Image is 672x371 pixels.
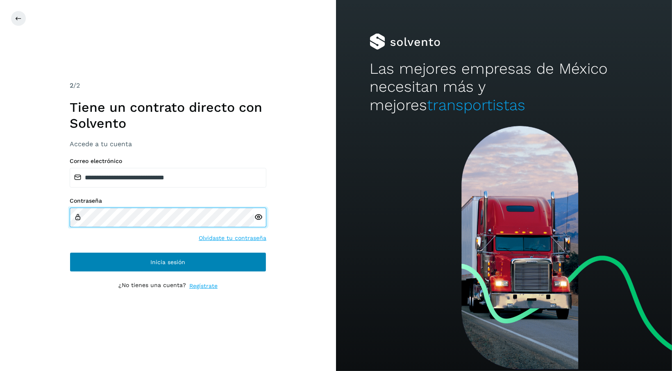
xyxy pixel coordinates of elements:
span: Inicia sesión [151,259,186,265]
span: transportistas [427,96,525,114]
label: Correo electrónico [70,158,266,165]
a: Olvidaste tu contraseña [199,234,266,242]
p: ¿No tienes una cuenta? [118,282,186,290]
h2: Las mejores empresas de México necesitan más y mejores [370,60,638,114]
label: Contraseña [70,197,266,204]
h3: Accede a tu cuenta [70,140,266,148]
span: 2 [70,81,73,89]
button: Inicia sesión [70,252,266,272]
div: /2 [70,81,266,90]
a: Regístrate [189,282,218,290]
h1: Tiene un contrato directo con Solvento [70,100,266,131]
